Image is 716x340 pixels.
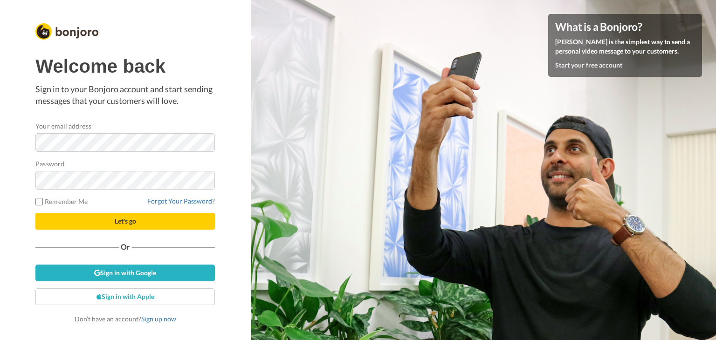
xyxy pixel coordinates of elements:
[115,217,136,225] span: Let's go
[35,213,215,230] button: Let's go
[35,288,215,305] a: Sign in with Apple
[141,315,176,323] a: Sign up now
[555,37,695,56] p: [PERSON_NAME] is the simplest way to send a personal video message to your customers.
[35,197,88,206] label: Remember Me
[35,198,43,205] input: Remember Me
[35,265,215,281] a: Sign in with Google
[35,83,215,107] p: Sign in to your Bonjoro account and start sending messages that your customers will love.
[147,197,215,205] a: Forgot Your Password?
[119,244,132,250] span: Or
[555,21,695,33] h4: What is a Bonjoro?
[35,56,215,76] h1: Welcome back
[35,121,91,131] label: Your email address
[555,61,622,69] a: Start your free account
[35,159,64,169] label: Password
[75,315,176,323] span: Don’t have an account?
